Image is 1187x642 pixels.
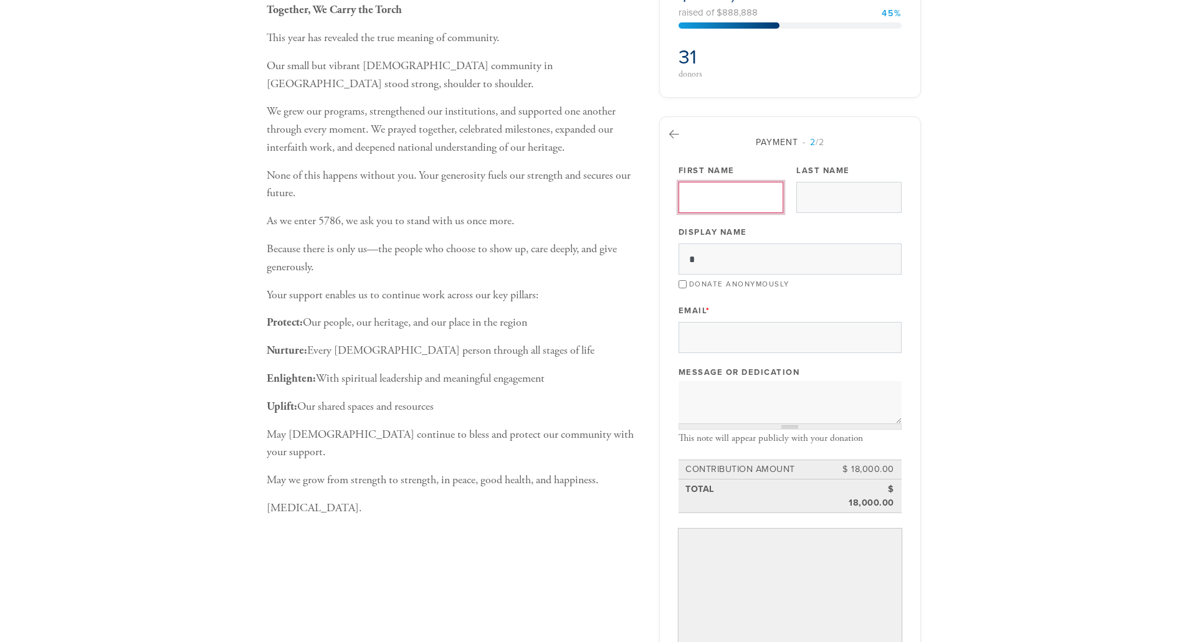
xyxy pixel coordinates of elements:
span: /2 [803,137,824,148]
h2: 31 [679,45,786,69]
div: raised of $888,888 [679,8,902,17]
p: Our people, our heritage, and our place in the region [267,314,641,332]
p: We grew our programs, strengthened our institutions, and supported one another through every mome... [267,103,641,156]
b: Protect: [267,315,303,329]
p: None of this happens without you. Your generosity fuels our strength and secures our future. [267,167,641,203]
td: Total [684,481,840,511]
p: As we enter 5786, we ask you to stand with us once more. [267,212,641,230]
p: Our shared spaces and resources [267,398,641,416]
label: Email [679,305,710,316]
b: Uplift: [267,399,297,413]
p: Your support enables us to continue work across our key pillars: [267,286,641,304]
td: $ 18,000.00 [840,481,896,511]
label: Donate Anonymously [689,280,789,288]
p: [MEDICAL_DATA]. [267,499,641,517]
p: Our small but vibrant [DEMOGRAPHIC_DATA] community in [GEOGRAPHIC_DATA] stood strong, shoulder to... [267,57,641,93]
p: Every [DEMOGRAPHIC_DATA] person through all stages of life [267,342,641,360]
label: Display Name [679,227,747,238]
span: 2 [810,137,816,148]
label: Message or dedication [679,367,800,378]
label: Last Name [796,165,850,176]
b: Nurture: [267,343,307,357]
span: This field is required. [706,306,710,316]
p: Because there is only us—the people who choose to show up, care deeply, and give generously. [267,240,641,276]
td: $ 18,000.00 [840,461,896,478]
div: 45% [882,9,902,18]
b: Enlighten: [267,371,316,385]
p: With spiritual leadership and meaningful engagement [267,370,641,388]
label: First Name [679,165,735,176]
p: May we grow from strength to strength, in peace, good health, and happiness. [267,471,641,489]
p: May [DEMOGRAPHIC_DATA] continue to bless and protect our community with your support. [267,426,641,462]
p: This year has revealed the true meaning of community. [267,29,641,47]
div: This note will appear publicly with your donation [679,433,902,444]
b: Together, We Carry the Torch [267,2,402,17]
div: donors [679,70,786,78]
td: Contribution Amount [684,461,840,478]
div: Payment [679,136,902,149]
